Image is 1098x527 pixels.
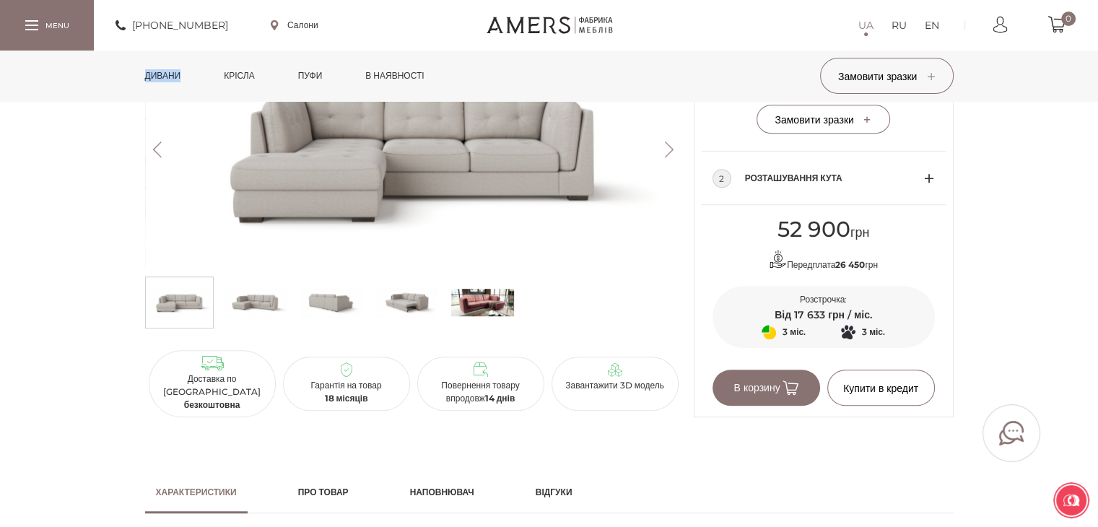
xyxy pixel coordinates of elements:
[777,216,850,243] span: 52 900
[838,70,935,83] span: Замовити зразки
[757,105,890,134] button: Замовити зразки
[184,399,240,410] b: безкоштовна
[713,370,820,406] button: В корзину
[775,113,871,126] span: Замовити зразки
[828,308,872,321] span: грн / міс.
[713,169,731,188] div: 2
[858,17,873,34] a: UA
[777,225,870,240] span: грн
[399,471,485,513] a: Наповнювач
[925,17,939,34] a: EN
[451,281,514,324] img: s_
[116,17,228,34] a: [PHONE_NUMBER]
[300,281,362,324] img: Кутовий диван ЕШЛІ s-2
[820,58,954,94] button: Замовити зразки
[213,51,265,101] a: Крісла
[862,323,885,341] span: 3 міс.
[271,19,318,32] a: Салони
[156,486,237,499] h2: Характеристики
[536,486,572,499] h2: Відгуки
[892,17,907,34] a: RU
[525,471,583,513] a: Відгуки
[657,141,682,157] button: Next
[745,170,924,187] span: Розташування кута
[1061,12,1076,26] span: 0
[557,379,673,392] p: Завантажити 3D модель
[145,30,682,269] img: Кутовий диван ЕШЛІ -0
[713,293,935,306] p: Розстрочка:
[775,308,791,321] span: Від
[134,51,192,101] a: Дивани
[794,308,825,321] span: 17 633
[423,379,539,405] p: Повернення товару впродовж
[410,486,474,499] h2: Наповнювач
[145,141,170,157] button: Previous
[148,281,211,324] img: Кутовий диван ЕШЛІ s-0
[224,281,287,324] img: Кутовий диван ЕШЛІ s-1
[325,393,368,404] b: 18 місяців
[733,381,798,394] span: В корзину
[287,51,334,101] a: Пуфи
[154,373,270,411] p: Доставка по [GEOGRAPHIC_DATA]
[485,393,515,404] b: 14 днів
[783,323,806,341] span: 3 міс.
[843,382,918,395] span: Купити в кредит
[287,471,360,513] a: Про товар
[145,471,248,513] a: Характеристики
[827,370,935,406] button: Купити в кредит
[713,250,935,271] p: Передплата грн
[298,486,349,499] h2: Про товар
[835,259,865,270] b: 26 450
[354,51,435,101] a: в наявності
[289,379,404,405] p: Гарантія на товар
[375,281,438,324] img: Кутовий диван ЕШЛІ s-3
